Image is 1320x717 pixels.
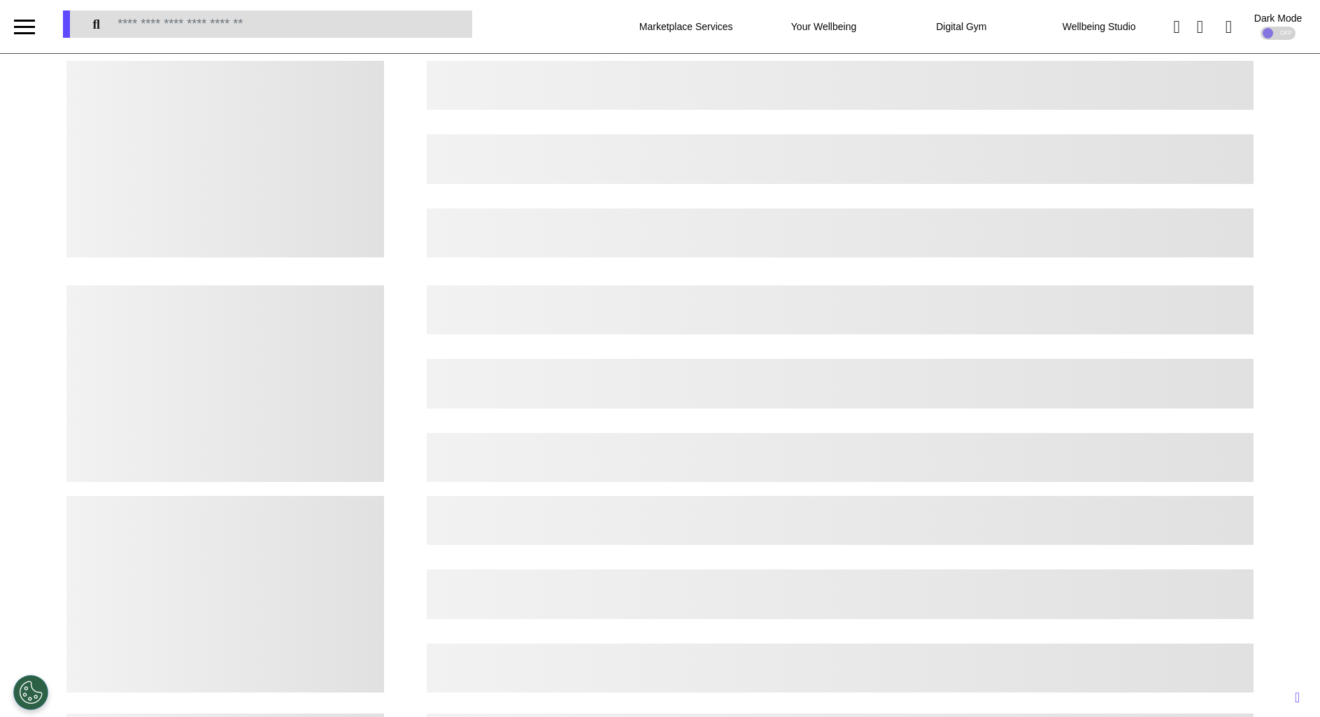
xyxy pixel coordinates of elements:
[1254,13,1302,23] div: Dark Mode
[755,7,893,46] div: Your Wellbeing
[1261,27,1296,40] div: OFF
[1030,7,1168,46] div: Wellbeing Studio
[13,675,48,710] button: Open Preferences
[617,7,755,46] div: Marketplace Services
[893,7,1030,46] div: Digital Gym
